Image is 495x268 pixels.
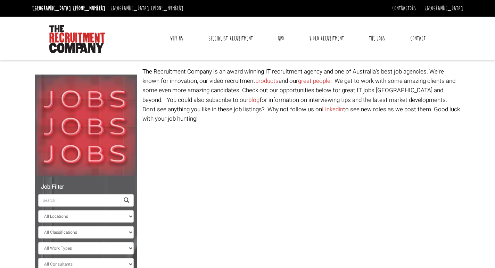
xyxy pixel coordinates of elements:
img: Jobs, Jobs, Jobs [35,75,137,177]
a: Linkedin [322,105,343,114]
a: [PHONE_NUMBER] [151,5,183,12]
a: RPO [273,30,289,47]
li: [GEOGRAPHIC_DATA]: [109,3,185,14]
a: Contact [405,30,431,47]
a: Why Us [165,30,188,47]
h5: Job Filter [38,184,134,190]
a: products [255,77,279,85]
a: blog [248,96,259,104]
a: Video Recruitment [304,30,349,47]
a: The Jobs [364,30,390,47]
img: The Recruitment Company [49,25,105,53]
a: [GEOGRAPHIC_DATA] [424,5,463,12]
a: Contractors [392,5,416,12]
a: [PHONE_NUMBER] [73,5,105,12]
p: The Recruitment Company is an award winning IT recruitment agency and one of Australia's best job... [142,67,460,123]
a: great people [298,77,330,85]
a: Specialist Recruitment [203,30,258,47]
input: Search [38,194,119,207]
li: [GEOGRAPHIC_DATA]: [31,3,107,14]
